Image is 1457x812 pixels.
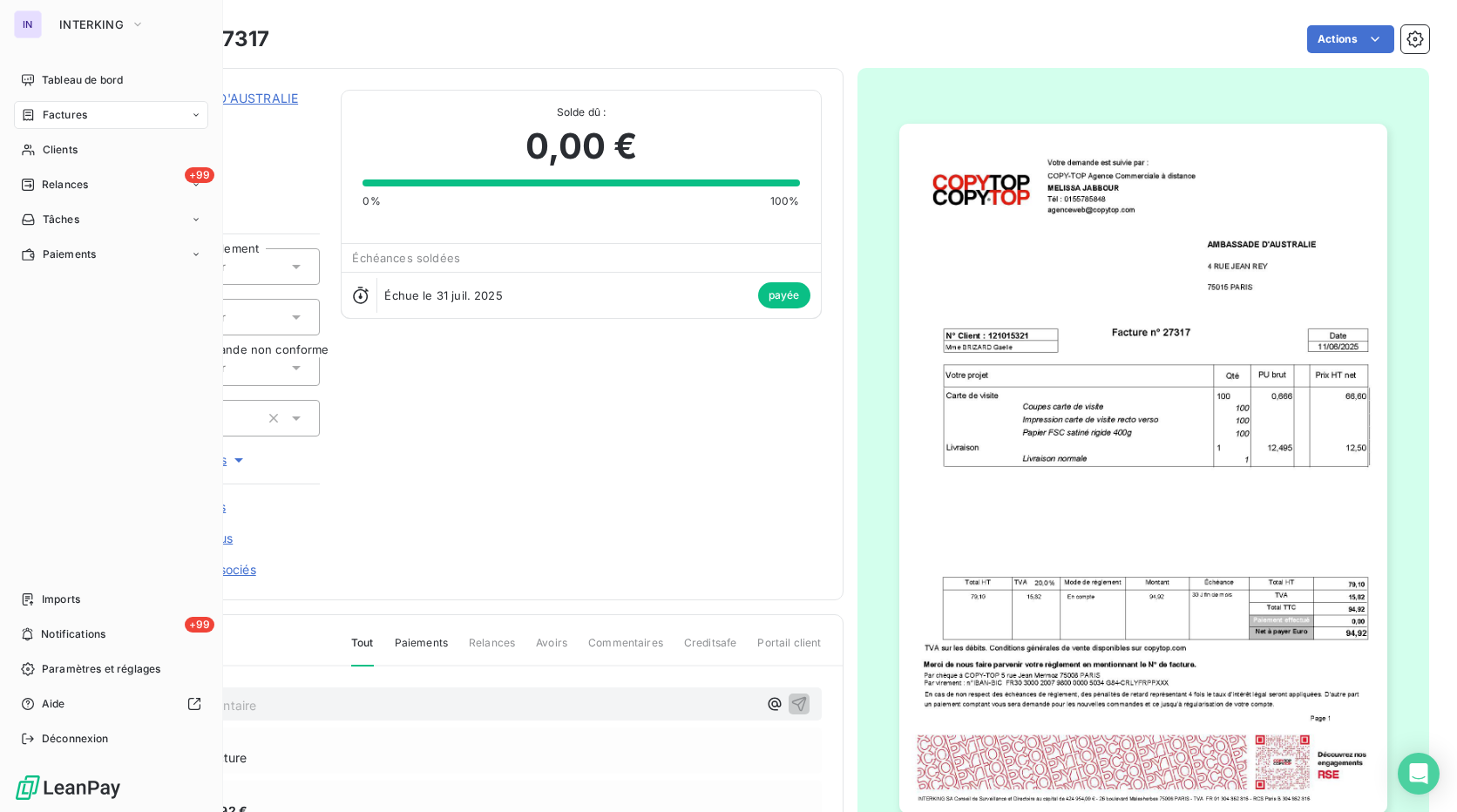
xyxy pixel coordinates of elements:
[14,10,42,38] div: IN
[41,626,105,642] span: Notifications
[770,193,800,209] span: 100%
[185,167,214,183] span: +99
[352,251,460,265] span: Échéances soldées
[536,635,567,665] span: Avoirs
[14,66,208,94] a: Tableau de bord
[185,617,214,633] span: +99
[43,247,96,262] span: Paiements
[43,142,78,158] span: Clients
[684,635,737,665] span: Creditsafe
[14,690,208,718] a: Aide
[42,661,160,677] span: Paramètres et réglages
[14,101,208,129] a: Factures
[351,635,374,667] span: Tout
[384,288,502,302] span: Échue le 31 juil. 2025
[14,774,122,802] img: Logo LeanPay
[469,635,515,665] span: Relances
[14,585,208,613] a: Imports
[42,592,80,607] span: Imports
[42,696,65,712] span: Aide
[1398,753,1440,795] div: Open Intercom Messenger
[14,206,208,233] a: Tâches
[42,72,123,88] span: Tableau de bord
[42,731,109,747] span: Déconnexion
[1307,25,1394,53] button: Actions
[363,105,799,120] span: Solde dû :
[757,635,821,665] span: Portail client
[14,171,208,199] a: +99Relances
[42,177,88,193] span: Relances
[43,212,79,227] span: Tâches
[363,193,380,209] span: 0%
[14,655,208,683] a: Paramètres et réglages
[137,111,320,125] span: I121015321
[14,240,208,268] a: Paiements
[59,17,124,31] span: INTERKING
[588,635,663,665] span: Commentaires
[14,136,208,164] a: Clients
[758,282,810,308] span: payée
[43,107,87,123] span: Factures
[525,120,638,173] span: 0,00 €
[395,635,448,665] span: Paiements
